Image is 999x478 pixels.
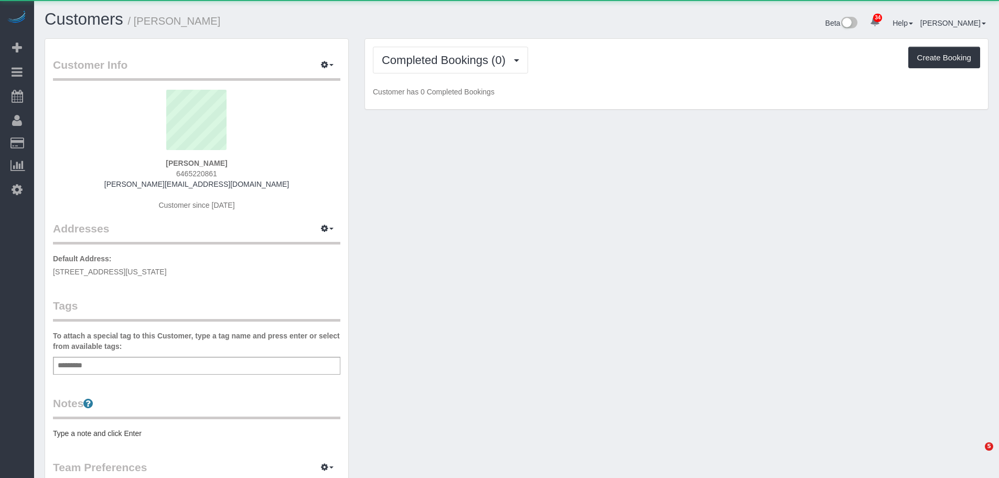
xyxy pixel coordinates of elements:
label: To attach a special tag to this Customer, type a tag name and press enter or select from availabl... [53,331,340,352]
span: 34 [873,14,882,22]
p: Customer has 0 Completed Bookings [373,87,980,97]
a: Help [893,19,913,27]
strong: [PERSON_NAME] [166,159,227,167]
label: Default Address: [53,253,112,264]
a: 34 [865,10,885,34]
span: 5 [985,442,993,451]
a: Customers [45,10,123,28]
a: [PERSON_NAME] [920,19,986,27]
button: Completed Bookings (0) [373,47,528,73]
a: [PERSON_NAME][EMAIL_ADDRESS][DOMAIN_NAME] [104,180,289,188]
span: 6465220861 [176,169,217,178]
iframe: Intercom live chat [963,442,989,468]
span: Customer since [DATE] [158,201,234,209]
pre: Type a note and click Enter [53,428,340,439]
img: Automaid Logo [6,10,27,25]
legend: Tags [53,298,340,322]
a: Beta [825,19,858,27]
legend: Customer Info [53,57,340,81]
img: New interface [840,17,857,30]
span: Completed Bookings (0) [382,54,511,67]
small: / [PERSON_NAME] [128,15,221,27]
legend: Notes [53,396,340,419]
span: [STREET_ADDRESS][US_STATE] [53,268,167,276]
button: Create Booking [908,47,980,69]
